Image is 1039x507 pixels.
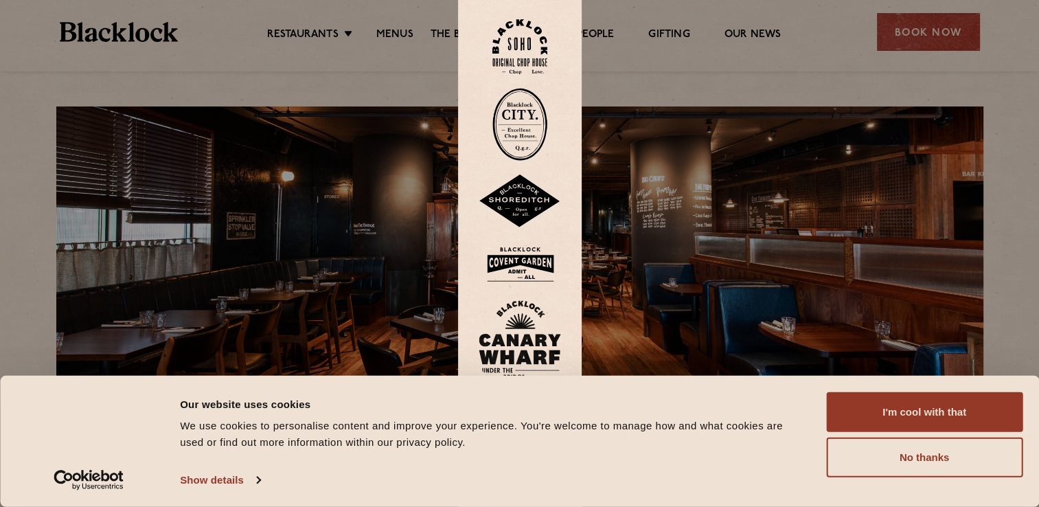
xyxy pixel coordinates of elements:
[492,19,547,75] img: Soho-stamp-default.svg
[492,88,547,161] img: City-stamp-default.svg
[29,470,149,491] a: Usercentrics Cookiebot - opens in a new window
[479,300,561,380] img: BL_CW_Logo_Website.svg
[479,242,561,286] img: BLA_1470_CoventGarden_Website_Solid.svg
[826,438,1023,477] button: No thanks
[479,174,561,228] img: Shoreditch-stamp-v2-default.svg
[180,396,795,412] div: Our website uses cookies
[180,470,260,491] a: Show details
[826,392,1023,432] button: I'm cool with that
[180,418,795,451] div: We use cookies to personalise content and improve your experience. You're welcome to manage how a...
